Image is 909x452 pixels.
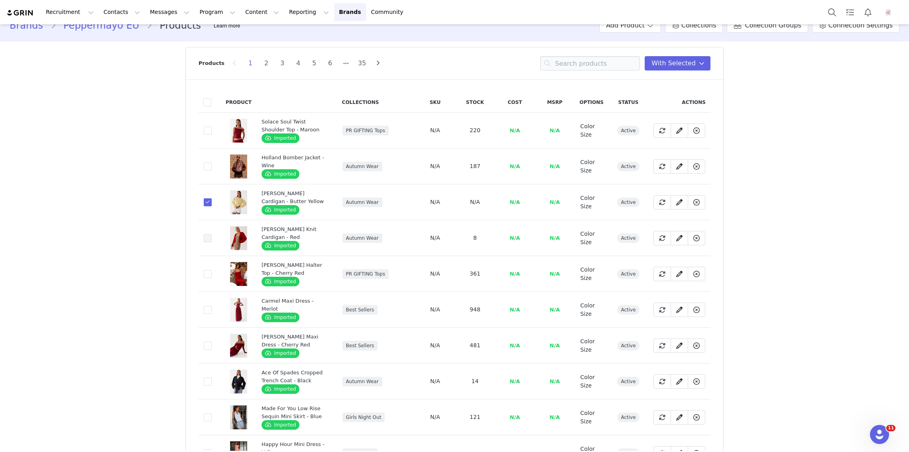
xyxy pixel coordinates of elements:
[342,413,385,422] span: Girls Night Out
[342,126,389,135] span: PR GIFTING Tops
[262,333,325,348] div: [PERSON_NAME] Maxi Dress - Cherry Red
[473,235,477,241] span: 8
[651,59,696,68] span: With Selected
[342,341,378,350] span: Best Sellers
[510,235,520,241] span: N/A
[342,377,382,386] span: Autumn Wear
[145,3,194,21] button: Messages
[430,342,440,348] span: N/A
[823,3,841,21] button: Search
[260,58,272,69] li: 2
[262,241,299,250] span: Imported
[455,92,495,113] th: Stock
[342,269,389,279] span: PR GIFTING Tops
[470,306,480,313] span: 948
[617,162,639,171] span: active
[262,261,325,277] div: [PERSON_NAME] Halter Top - Cherry Red
[6,9,34,17] a: grin logo
[580,337,603,354] div: Color Size
[230,405,248,429] img: Made_For_You_Low_Rise_Sequin_Mini_Skirt_Blue_6-Exposure_Peppermayojpg.jpg
[230,190,248,214] img: Daphne_Knit_Cardigan_Butter_Yellow_5_Peppermayojpg.jpg
[262,420,299,430] span: Imported
[99,3,145,21] button: Contacts
[617,305,639,315] span: active
[510,271,520,277] span: N/A
[366,3,412,21] a: Community
[244,58,256,69] li: 1
[470,270,480,277] span: 361
[342,233,382,243] span: Autumn Wear
[745,21,801,30] span: Collection Groups
[308,58,320,69] li: 5
[665,18,723,33] a: Collections
[284,3,334,21] button: Reporting
[648,92,710,113] th: Actions
[342,305,378,315] span: Best Sellers
[230,155,248,178] img: Holland_Bomber_Jacket_Wine_5-Exposure_Peppermayojpg.jpg
[262,118,325,133] div: Solace Soul Twist Shoulder Top - Maroon
[430,127,440,133] span: N/A
[608,92,648,113] th: Status
[859,3,877,21] button: Notifications
[292,58,304,69] li: 4
[681,21,716,30] span: Collections
[212,22,242,30] div: Tooltip anchor
[230,298,248,322] img: Carmel_Maxi_Dress_Merlot_5_Peppermayojpg.jpg
[550,235,560,241] span: N/A
[430,235,440,241] span: N/A
[430,163,440,169] span: N/A
[230,119,248,143] img: Solace_Twist_Shoulder_Top_Maroon_4_Peppermayojpg.jpg
[535,92,575,113] th: MSRP
[276,58,288,69] li: 3
[262,348,299,358] span: Imported
[870,425,889,444] iframe: Intercom live chat
[230,262,248,286] img: Cheryl_Bustier_Halter_Top_Cherry_Red_6-Exposure_Peppermayojpg.jpg
[230,226,248,250] img: Jasleen_Knit_Cardigan_Red_6_Peppermayo_Peppermayojpg.jpg
[510,199,520,205] span: N/A
[882,6,895,19] img: bf0dfcac-79dc-4025-b99b-c404a9313236.png
[472,378,479,384] span: 14
[470,342,480,348] span: 481
[262,225,325,241] div: [PERSON_NAME] Knit Cardigan - Red
[262,133,299,143] span: Imported
[430,306,440,313] span: N/A
[510,378,520,384] span: N/A
[510,163,520,169] span: N/A
[617,377,639,386] span: active
[550,127,560,133] span: N/A
[262,405,325,420] div: Made For You Low Rise Sequin Mini Skirt - Blue
[430,199,440,205] span: N/A
[240,3,284,21] button: Content
[262,384,299,394] span: Imported
[550,271,560,277] span: N/A
[580,194,603,211] div: Color Size
[580,158,603,175] div: Color Size
[580,301,603,318] div: Color Size
[430,270,440,277] span: N/A
[262,313,299,322] span: Imported
[430,378,440,384] span: N/A
[510,307,520,313] span: N/A
[495,92,535,113] th: Cost
[10,18,50,33] a: Brands
[356,58,368,69] li: 35
[617,233,639,243] span: active
[550,307,560,313] span: N/A
[550,414,560,420] span: N/A
[886,425,895,431] span: 11
[812,18,899,33] a: Connection Settings
[550,163,560,169] span: N/A
[262,205,299,215] span: Imported
[550,199,560,205] span: N/A
[617,269,639,279] span: active
[580,230,603,247] div: Color Size
[599,18,661,33] button: Add Product
[550,342,560,348] span: N/A
[337,92,415,113] th: Collections
[550,378,560,384] span: N/A
[324,58,336,69] li: 6
[262,169,299,179] span: Imported
[230,370,248,393] img: Ace_Of_Spades_Cropped_Trench_Coat_Black_5_Peppermayojpg.jpg
[617,413,639,422] span: active
[580,122,603,139] div: Color Size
